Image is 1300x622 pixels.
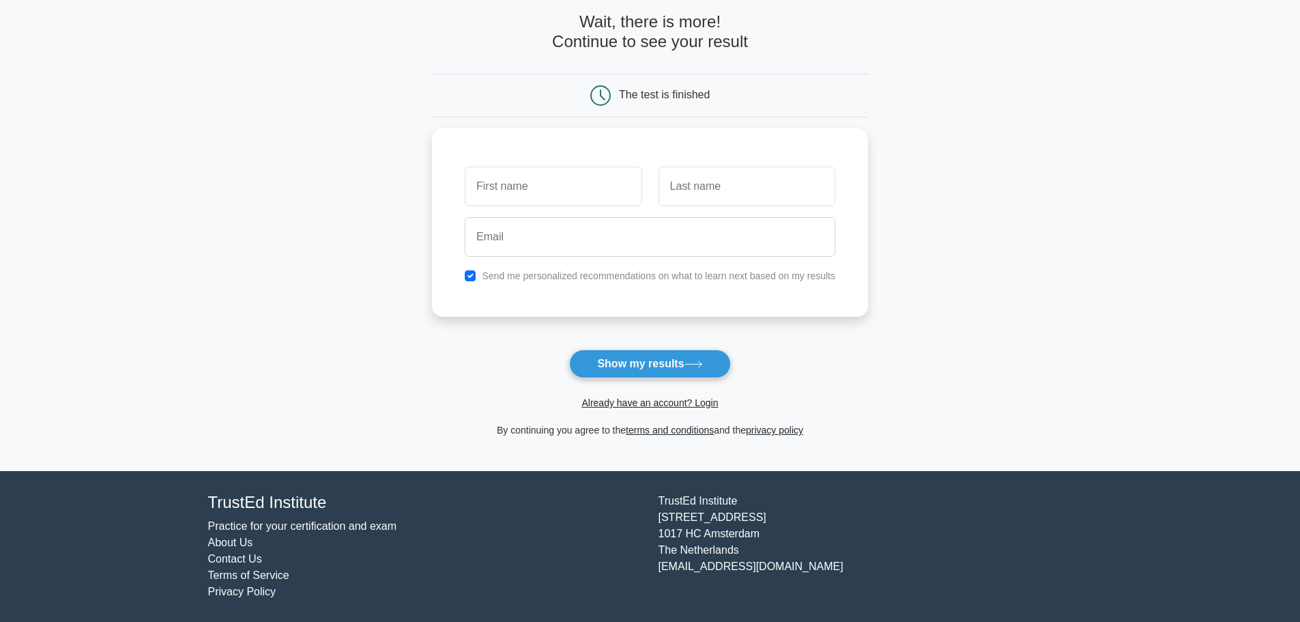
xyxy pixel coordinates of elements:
[581,397,718,408] a: Already have an account? Login
[465,167,641,206] input: First name
[208,537,253,548] a: About Us
[208,569,289,581] a: Terms of Service
[208,553,262,565] a: Contact Us
[208,586,276,597] a: Privacy Policy
[659,167,835,206] input: Last name
[208,520,397,532] a: Practice for your certification and exam
[482,270,835,281] label: Send me personalized recommendations on what to learn next based on my results
[465,217,835,257] input: Email
[424,422,876,438] div: By continuing you agree to the and the
[626,425,714,436] a: terms and conditions
[432,12,868,52] h4: Wait, there is more! Continue to see your result
[208,493,642,513] h4: TrustEd Institute
[569,350,730,378] button: Show my results
[650,493,1101,600] div: TrustEd Institute [STREET_ADDRESS] 1017 HC Amsterdam The Netherlands [EMAIL_ADDRESS][DOMAIN_NAME]
[619,89,710,100] div: The test is finished
[746,425,803,436] a: privacy policy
